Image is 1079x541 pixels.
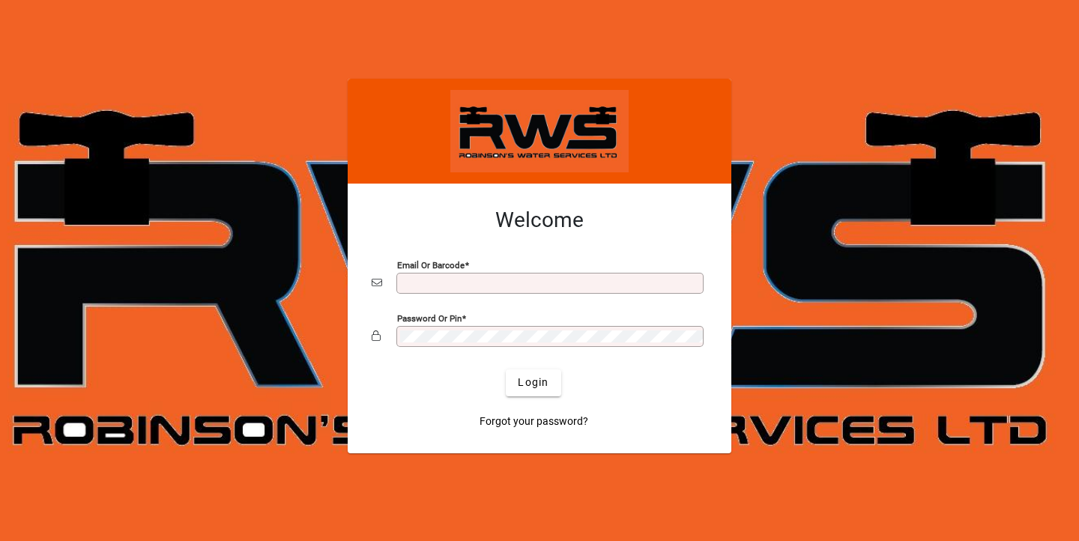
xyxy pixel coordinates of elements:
[372,208,707,233] h2: Welcome
[474,408,594,435] a: Forgot your password?
[397,259,465,270] mat-label: Email or Barcode
[518,375,548,390] span: Login
[397,312,462,323] mat-label: Password or Pin
[506,369,560,396] button: Login
[480,414,588,429] span: Forgot your password?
